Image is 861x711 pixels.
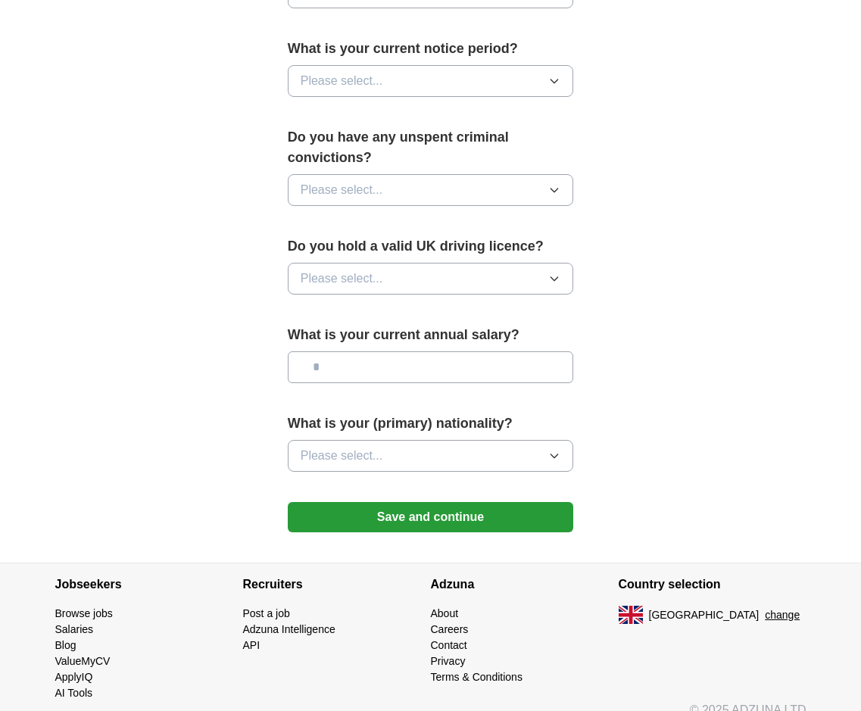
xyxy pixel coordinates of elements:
[243,623,335,635] a: Adzuna Intelligence
[301,270,383,288] span: Please select...
[301,181,383,199] span: Please select...
[288,413,574,434] label: What is your (primary) nationality?
[288,127,574,168] label: Do you have any unspent criminal convictions?
[288,502,574,532] button: Save and continue
[619,563,806,606] h4: Country selection
[288,39,574,59] label: What is your current notice period?
[301,447,383,465] span: Please select...
[288,440,574,472] button: Please select...
[288,325,574,345] label: What is your current annual salary?
[765,607,800,623] button: change
[288,263,574,295] button: Please select...
[55,607,113,619] a: Browse jobs
[288,174,574,206] button: Please select...
[55,639,76,651] a: Blog
[55,671,93,683] a: ApplyIQ
[55,687,93,699] a: AI Tools
[431,623,469,635] a: Careers
[431,639,467,651] a: Contact
[619,606,643,624] img: UK flag
[649,607,760,623] span: [GEOGRAPHIC_DATA]
[288,65,574,97] button: Please select...
[431,607,459,619] a: About
[55,623,94,635] a: Salaries
[301,72,383,90] span: Please select...
[288,236,574,257] label: Do you hold a valid UK driving licence?
[243,639,260,651] a: API
[431,671,523,683] a: Terms & Conditions
[431,655,466,667] a: Privacy
[55,655,111,667] a: ValueMyCV
[243,607,290,619] a: Post a job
